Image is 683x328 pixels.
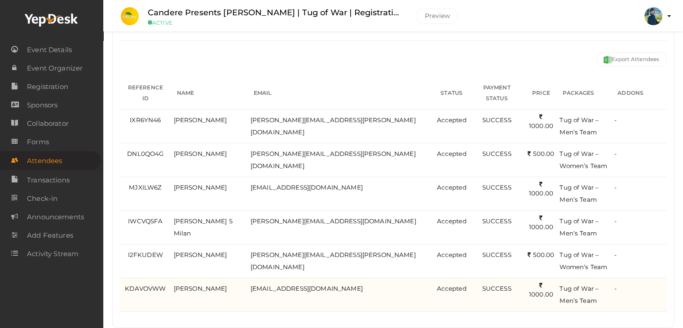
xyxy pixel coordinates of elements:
span: - [614,150,617,157]
span: - [614,285,617,292]
span: [PERSON_NAME][EMAIL_ADDRESS][PERSON_NAME][DOMAIN_NAME] [251,116,416,136]
span: [PERSON_NAME][EMAIL_ADDRESS][PERSON_NAME][DOMAIN_NAME] [251,150,416,169]
span: Registration [27,78,68,96]
span: IXR6YN46 [130,116,161,124]
span: Event Details [27,41,72,59]
span: - [614,251,617,258]
img: ACg8ocImFeownhHtboqxd0f2jP-n9H7_i8EBYaAdPoJXQiB63u4xhcvD=s100 [644,7,662,25]
small: ACTIVE [148,19,403,26]
span: Event Organizer [27,59,83,77]
span: Add Features [27,226,73,244]
span: [PERSON_NAME] [174,251,227,258]
span: SUCCESS [482,251,511,258]
span: Accepted [437,184,467,191]
span: 1000.00 [529,113,553,130]
th: PAYMENT STATUS [469,77,525,110]
span: [EMAIL_ADDRESS][DOMAIN_NAME] [251,285,363,292]
span: - [614,116,617,124]
span: Announcements [27,208,84,226]
span: [PERSON_NAME] S Milan [174,217,233,237]
span: Forms [27,133,49,151]
span: Activity Stream [27,245,79,263]
span: [PERSON_NAME] [174,116,227,124]
label: Candere Presents [PERSON_NAME] | Tug of War | Registration [148,6,403,19]
th: PRICE [525,77,558,110]
span: Collaborator [27,115,69,133]
span: Accepted [437,251,467,258]
th: NAME [172,77,248,110]
span: 1000.00 [529,282,553,298]
span: Sponsors [27,96,57,114]
button: Export Attendees [596,52,667,66]
th: PACKAGES [557,77,612,110]
span: Transactions [27,171,70,189]
img: 0C2H5NAW_small.jpeg [121,7,139,25]
span: - [614,217,617,225]
span: [PERSON_NAME] [174,285,227,292]
span: Tug of War – Women’s Team [560,150,607,169]
span: 1000.00 [529,214,553,231]
th: STATUS [435,77,469,110]
span: Accepted [437,150,467,157]
th: ADDONS [612,77,667,110]
span: SUCCESS [482,285,511,292]
span: Accepted [437,217,467,225]
span: Tug of War – Men’s Team [560,285,599,304]
span: 1000.00 [529,181,553,197]
span: SUCCESS [482,217,511,225]
span: [PERSON_NAME][EMAIL_ADDRESS][PERSON_NAME][DOMAIN_NAME] [251,251,416,270]
span: [PERSON_NAME][EMAIL_ADDRESS][DOMAIN_NAME] [251,217,416,225]
button: Preview [416,8,458,24]
th: EMAIL [248,77,435,110]
img: excel.svg [604,56,612,64]
span: SUCCESS [482,116,511,124]
span: REFERENCE ID [128,84,163,102]
span: SUCCESS [482,150,511,157]
span: 500.00 [528,150,554,157]
span: KDAVOVWW [125,285,166,292]
span: [PERSON_NAME] [174,150,227,157]
span: - [614,184,617,191]
span: Tug of War – Women’s Team [560,251,607,270]
span: DNL0QO4G [127,150,163,157]
span: I2FKUDEW [128,251,163,258]
span: Tug of War – Men’s Team [560,184,599,203]
span: 500.00 [528,251,554,258]
span: [PERSON_NAME] [174,184,227,191]
span: Check-in [27,190,57,208]
span: MJXILW6Z [129,184,162,191]
span: Tug of War – Men’s Team [560,217,599,237]
span: Attendees [27,152,62,170]
span: IWCVQSFA [128,217,163,225]
span: Accepted [437,285,467,292]
span: [EMAIL_ADDRESS][DOMAIN_NAME] [251,184,363,191]
span: SUCCESS [482,184,511,191]
span: Tug of War – Men’s Team [560,116,599,136]
span: Accepted [437,116,467,124]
